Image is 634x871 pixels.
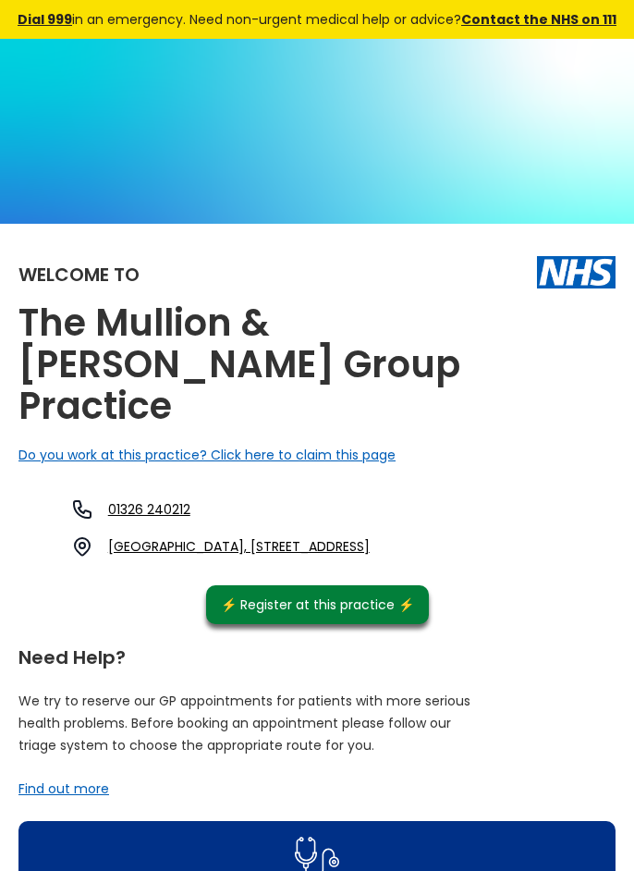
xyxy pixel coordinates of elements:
[18,690,471,756] p: We try to reserve our GP appointments for patients with more serious health problems. Before book...
[206,585,429,624] a: ⚡️ Register at this practice ⚡️
[108,500,190,519] a: 01326 240212
[221,595,414,615] div: ⚡️ Register at this practice ⚡️
[71,498,93,521] img: telephone icon
[18,779,109,798] a: Find out more
[108,537,370,556] a: [GEOGRAPHIC_DATA], [STREET_ADDRESS]
[18,265,140,284] div: Welcome to
[18,10,72,29] a: Dial 999
[71,535,93,558] img: practice location icon
[18,302,481,427] h2: The Mullion & [PERSON_NAME] Group Practice
[461,10,616,29] a: Contact the NHS on 111
[9,9,625,30] div: in an emergency. Need non-urgent medical help or advice?
[537,256,616,288] img: The NHS logo
[18,446,396,464] a: Do you work at this practice? Click here to claim this page
[18,639,616,667] div: Need Help?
